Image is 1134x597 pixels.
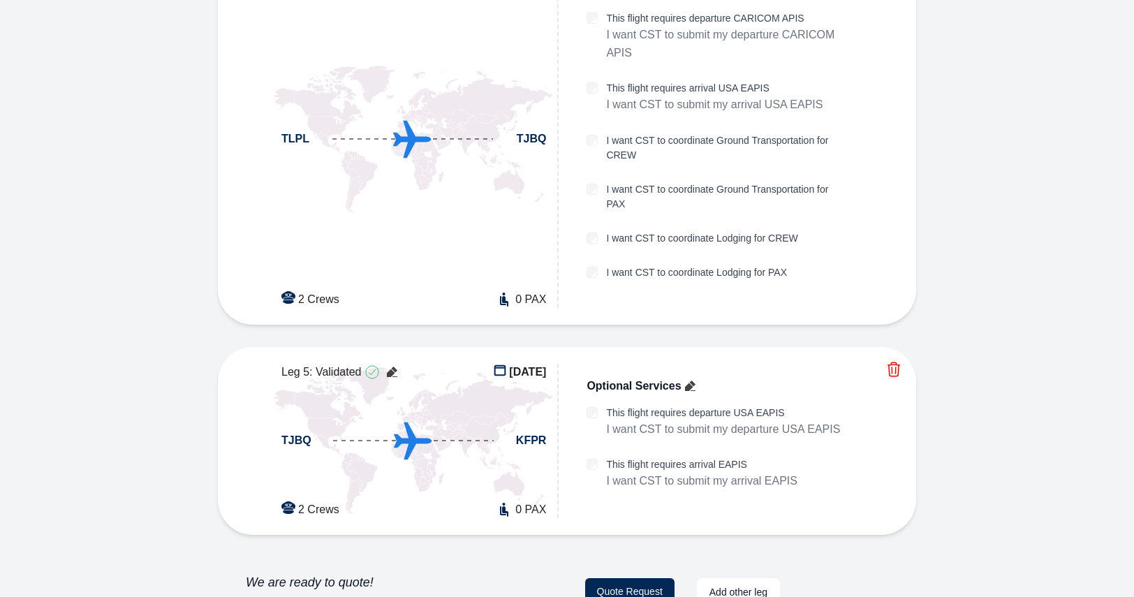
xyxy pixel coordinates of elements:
[587,378,681,395] span: Optional Services
[606,420,840,438] p: I want CST to submit my departure USA EAPIS
[606,133,850,163] label: I want CST to coordinate Ground Transportation for CREW
[509,364,546,381] span: [DATE]
[606,11,850,26] label: This flight requires departure CARICOM APIS
[606,96,823,114] p: I want CST to submit my arrival USA EAPIS
[246,574,374,591] h3: We are ready to quote!
[515,291,546,308] span: 0 PAX
[606,472,797,490] p: I want CST to submit my arrival EAPIS
[606,457,797,472] label: This flight requires arrival EAPIS
[606,81,823,96] label: This flight requires arrival USA EAPIS
[606,26,850,61] p: I want CST to submit my departure CARICOM APIS
[515,501,546,518] span: 0 PAX
[606,182,850,212] label: I want CST to coordinate Ground Transportation for PAX
[298,291,339,308] span: 2 Crews
[298,501,339,518] span: 2 Crews
[516,432,547,449] span: KFPR
[606,231,797,246] label: I want CST to coordinate Lodging for CREW
[606,406,840,420] label: This flight requires departure USA EAPIS
[281,131,309,147] span: TLPL
[517,131,547,147] span: TJBQ
[281,432,311,449] span: TJBQ
[281,364,361,381] span: Leg 5: Validated
[606,265,787,280] label: I want CST to coordinate Lodging for PAX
